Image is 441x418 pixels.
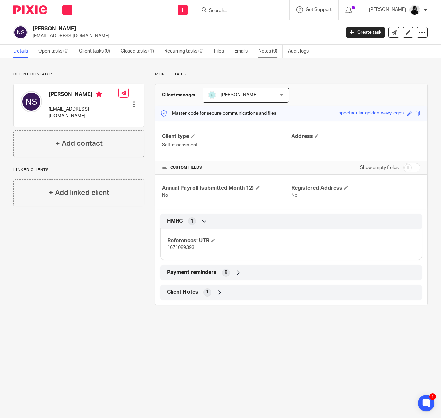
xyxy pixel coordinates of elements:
[162,92,196,98] h3: Client manager
[291,185,420,192] h4: Registered Address
[162,133,291,140] h4: Client type
[306,7,332,12] span: Get Support
[429,393,436,400] div: 1
[225,269,227,276] span: 0
[167,218,183,225] span: HMRC
[162,142,291,148] p: Self-assessment
[339,110,404,117] div: spectacular-golden-wavy-eggs
[33,33,336,39] p: [EMAIL_ADDRESS][DOMAIN_NAME]
[38,45,74,58] a: Open tasks (0)
[369,6,406,13] p: [PERSON_NAME]
[96,91,102,98] i: Primary
[291,133,420,140] h4: Address
[121,45,159,58] a: Closed tasks (1)
[214,45,229,58] a: Files
[79,45,115,58] a: Client tasks (0)
[208,8,269,14] input: Search
[13,25,28,39] img: svg%3E
[49,91,118,99] h4: [PERSON_NAME]
[21,91,42,112] img: svg%3E
[167,237,291,244] h4: References: UTR
[13,45,33,58] a: Details
[13,72,144,77] p: Client contacts
[167,269,217,276] span: Payment reminders
[13,167,144,173] p: Linked clients
[191,218,193,225] span: 1
[258,45,283,58] a: Notes (0)
[167,289,198,296] span: Client Notes
[162,165,291,170] h4: CUSTOM FIELDS
[208,91,216,99] img: Logo.png
[162,193,168,198] span: No
[206,289,209,295] span: 1
[49,106,118,120] p: [EMAIL_ADDRESS][DOMAIN_NAME]
[162,185,291,192] h4: Annual Payroll (submitted Month 12)
[164,45,209,58] a: Recurring tasks (0)
[291,193,297,198] span: No
[155,72,428,77] p: More details
[360,164,399,171] label: Show empty fields
[49,187,109,198] h4: + Add linked client
[56,138,103,149] h4: + Add contact
[346,27,385,38] a: Create task
[167,245,194,250] span: 1671089393
[13,5,47,14] img: Pixie
[220,93,258,97] span: [PERSON_NAME]
[409,5,420,15] img: PHOTO-2023-03-20-11-06-28%203.jpg
[160,110,276,117] p: Master code for secure communications and files
[33,25,275,32] h2: [PERSON_NAME]
[234,45,253,58] a: Emails
[288,45,314,58] a: Audit logs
